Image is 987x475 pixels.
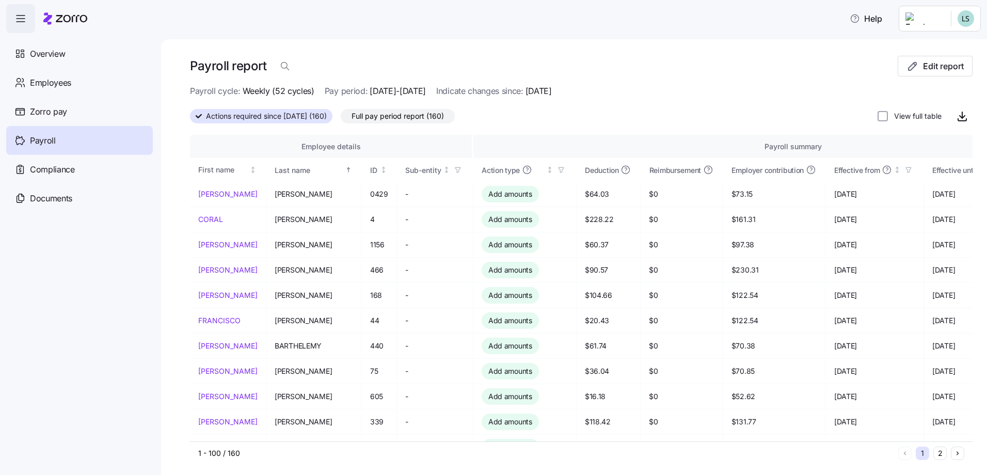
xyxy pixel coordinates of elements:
button: 2 [933,447,947,460]
div: First name [198,165,248,176]
span: Employer contribution [731,165,804,175]
span: - [405,240,465,250]
th: Sub-entityNot sorted [397,158,473,182]
span: 1156 [370,240,388,250]
a: Compliance [6,155,153,184]
span: $36.04 [585,366,632,376]
span: [PERSON_NAME] [275,417,353,427]
span: - [405,315,465,326]
a: CORAL [198,214,258,225]
button: Help [841,8,890,29]
span: Action type [482,165,520,175]
a: Documents [6,184,153,213]
span: $0 [649,240,714,250]
span: - [405,265,465,275]
span: Zorro pay [30,105,67,118]
span: Payroll cycle: [190,85,241,98]
span: Effective from [834,165,880,175]
span: [DATE] [526,85,552,98]
a: Payroll [6,126,153,155]
span: [PERSON_NAME] [275,240,353,250]
span: - [405,366,465,376]
label: View full table [888,111,942,121]
span: $0 [649,265,714,275]
span: - [405,391,465,402]
span: $64.03 [585,189,632,199]
span: [DATE] [834,265,915,275]
span: Add amounts [488,417,532,427]
span: [DATE] [834,417,915,427]
span: 168 [370,290,388,300]
span: $131.77 [731,417,817,427]
span: $16.18 [585,391,632,402]
span: Add amounts [488,391,532,402]
div: Not sorted [380,166,387,173]
span: $230.31 [731,265,817,275]
span: $61.74 [585,341,632,351]
span: $122.54 [731,290,817,300]
div: Not sorted [443,166,450,173]
span: $0 [649,417,714,427]
span: Add amounts [488,189,532,199]
a: [PERSON_NAME] [198,189,258,199]
th: Action typeNot sorted [473,158,577,182]
h1: Payroll report [190,58,266,74]
span: [DATE] [834,214,915,225]
span: $118.42 [585,417,632,427]
span: $0 [649,391,714,402]
span: Compliance [30,163,75,176]
span: Overview [30,47,65,60]
a: Overview [6,39,153,68]
span: [DATE] [834,315,915,326]
a: [PERSON_NAME] [198,265,258,275]
button: 1 [916,447,929,460]
span: 605 [370,391,388,402]
div: Sub-entity [405,165,441,176]
span: [DATE]-[DATE] [370,85,426,98]
span: Add amounts [488,214,532,225]
span: $122.54 [731,315,817,326]
span: $0 [649,189,714,199]
span: 44 [370,315,388,326]
span: [PERSON_NAME] [275,189,353,199]
span: [DATE] [834,240,915,250]
span: [PERSON_NAME] [275,290,353,300]
span: Weekly (52 cycles) [243,85,314,98]
span: [PERSON_NAME] [275,391,353,402]
span: [DATE] [834,391,915,402]
span: Effective until [932,165,977,175]
span: Employees [30,76,71,89]
span: $60.37 [585,240,632,250]
span: Documents [30,192,72,205]
span: - [405,290,465,300]
span: $161.31 [731,214,817,225]
th: First nameNot sorted [190,158,266,182]
span: $70.38 [731,341,817,351]
span: BARTHELEMY [275,341,353,351]
div: Employee details [198,141,464,152]
span: $97.38 [731,240,817,250]
a: [PERSON_NAME] [198,366,258,376]
span: $0 [649,214,714,225]
img: Employer logo [905,12,943,25]
span: 339 [370,417,388,427]
span: 466 [370,265,388,275]
span: Full pay period report (160) [352,109,444,123]
div: Last name [275,165,343,176]
span: [DATE] [834,189,915,199]
span: Edit report [923,60,964,72]
a: [PERSON_NAME] [198,391,258,402]
span: [DATE] [834,341,915,351]
span: $0 [649,366,714,376]
img: d552751acb159096fc10a5bc90168bac [958,10,974,27]
span: 0429 [370,189,388,199]
span: Add amounts [488,366,532,376]
span: $52.62 [731,391,817,402]
span: Payroll [30,134,56,147]
button: Next page [951,447,964,460]
span: [DATE] [834,290,915,300]
button: Previous page [898,447,912,460]
span: Help [850,12,882,25]
th: IDNot sorted [362,158,397,182]
span: $20.43 [585,315,632,326]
